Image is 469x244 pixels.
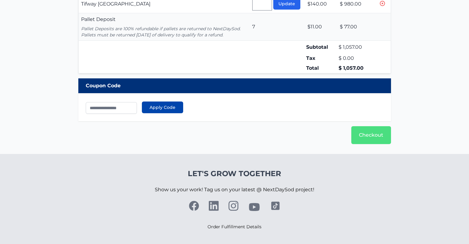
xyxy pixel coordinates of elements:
div: Coupon Code [78,78,391,93]
p: Show us your work! Tag us on your latest @ NextDaySod project! [155,179,314,201]
td: Total [305,63,337,73]
td: $ 0.00 [337,53,378,63]
td: Tax [305,53,337,63]
span: Apply Code [150,104,175,110]
h4: Let's Grow Together [155,169,314,179]
td: Subtotal [305,41,337,54]
td: 7 [250,13,305,41]
button: Apply Code [142,101,183,113]
td: $11.00 [305,13,337,41]
a: Checkout [351,126,391,144]
td: $ 77.00 [337,13,378,41]
p: Pallet Deposits are 100% refundable if pallets are returned to NextDaySod. Pallets must be return... [81,26,248,38]
td: $ 1,057.00 [337,63,378,73]
a: Order Fulfillment Details [208,224,261,230]
td: $ 1,057.00 [337,41,378,54]
td: Pallet Deposit [78,13,250,41]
